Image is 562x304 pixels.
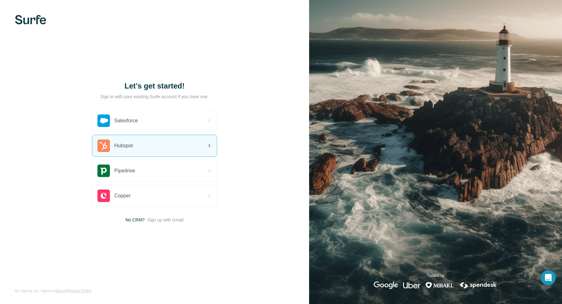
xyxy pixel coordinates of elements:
[403,281,420,289] img: uber's logo
[97,165,110,177] img: pipedrive's logo
[15,15,46,24] img: Surfe's logo
[97,190,110,202] img: copper's logo
[541,270,556,285] div: Open Intercom Messenger
[55,289,66,293] a: Terms
[97,139,110,152] img: hubspot's logo
[126,217,145,223] span: No CRM?
[425,281,454,289] img: mirakl's logo
[459,281,498,289] img: spendesk's logo
[114,167,135,175] span: Pipedrive
[114,192,131,200] span: Copper
[97,114,110,127] img: salesforce's logo
[15,288,91,294] span: By signing up, I agree to &
[114,142,133,149] span: Hubspot
[92,81,217,91] h1: Let’s get started!
[114,117,138,124] span: Salesforce
[427,273,444,278] p: Trusted by
[100,94,209,100] p: Sign in with your existing Surfe account if you have one.
[374,281,398,289] img: google's logo
[68,289,91,293] a: Privacy Policy
[147,217,184,223] button: Sign up with Gmail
